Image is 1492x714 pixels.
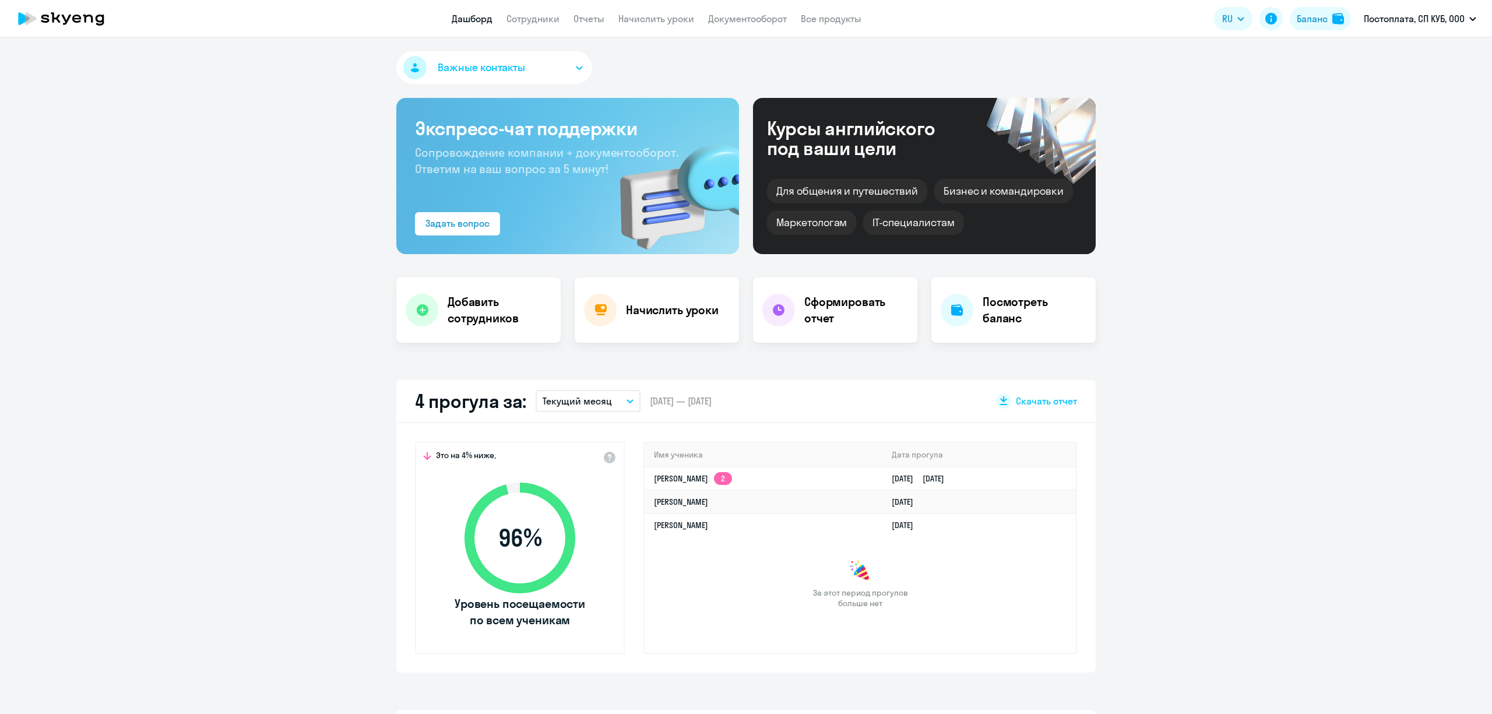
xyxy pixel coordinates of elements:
a: [DATE][DATE] [892,473,953,484]
a: [DATE] [892,497,923,507]
app-skyeng-badge: 2 [714,472,732,485]
th: Дата прогула [882,443,1076,467]
img: balance [1332,13,1344,24]
a: Дашборд [452,13,492,24]
button: Важные контакты [396,51,592,84]
h4: Посмотреть баланс [983,294,1086,326]
span: 96 % [453,524,587,552]
div: Курсы английского под ваши цели [767,118,966,158]
a: [DATE] [892,520,923,530]
span: Это на 4% ниже, [436,450,496,464]
a: Сотрудники [506,13,559,24]
a: Начислить уроки [618,13,694,24]
span: Скачать отчет [1016,395,1077,407]
span: RU [1222,12,1233,26]
a: [PERSON_NAME] [654,497,708,507]
th: Имя ученика [645,443,882,467]
div: Бизнес и командировки [934,179,1073,203]
button: Постоплата, СП КУБ, ООО [1358,5,1482,33]
button: Задать вопрос [415,212,500,235]
a: Все продукты [801,13,861,24]
span: Важные контакты [438,60,525,75]
h3: Экспресс-чат поддержки [415,117,720,140]
a: Отчеты [573,13,604,24]
img: bg-img [603,123,739,254]
p: Текущий месяц [543,394,612,408]
h4: Начислить уроки [626,302,719,318]
span: [DATE] — [DATE] [650,395,712,407]
div: Маркетологам [767,210,856,235]
p: Постоплата, СП КУБ, ООО [1364,12,1465,26]
div: Для общения и путешествий [767,179,927,203]
span: Сопровождение компании + документооборот. Ответим на ваш вопрос за 5 минут! [415,145,678,176]
a: Документооборот [708,13,787,24]
a: [PERSON_NAME]2 [654,473,732,484]
h4: Добавить сотрудников [448,294,551,326]
div: IT-специалистам [863,210,963,235]
span: За этот период прогулов больше нет [811,588,909,609]
h4: Сформировать отчет [804,294,908,326]
span: Уровень посещаемости по всем ученикам [453,596,587,628]
button: Балансbalance [1290,7,1351,30]
h2: 4 прогула за: [415,389,526,413]
div: Баланс [1297,12,1328,26]
button: RU [1214,7,1252,30]
div: Задать вопрос [425,216,490,230]
button: Текущий месяц [536,390,641,412]
img: congrats [849,560,872,583]
a: [PERSON_NAME] [654,520,708,530]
